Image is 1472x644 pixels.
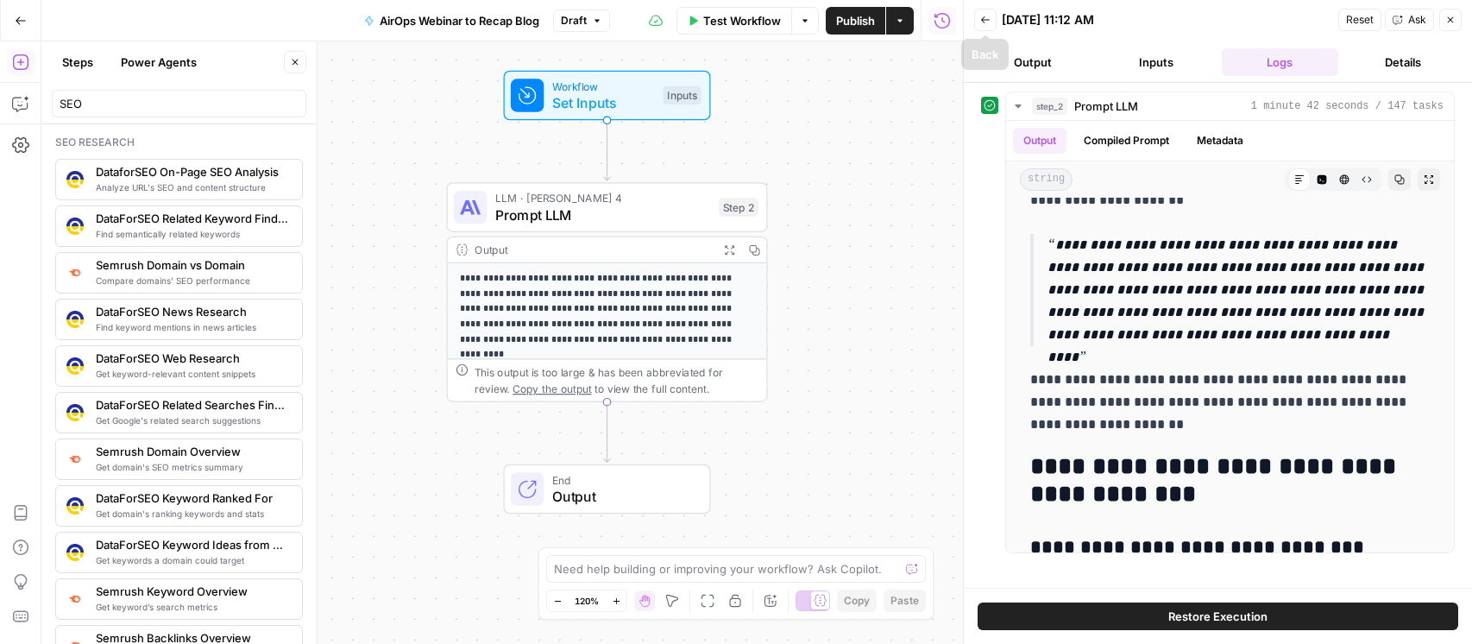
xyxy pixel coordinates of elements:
span: Prompt LLM [495,205,711,225]
span: Semrush Domain vs Domain [96,256,288,274]
span: DataForSEO Related Searches Finder [96,396,288,414]
span: string [1020,168,1073,191]
span: Get domain's ranking keywords and stats [96,507,288,521]
span: Ask [1408,12,1426,28]
div: EndOutput [447,464,768,515]
span: Get Google's related search suggestions [96,414,288,427]
div: Seo research [55,135,303,150]
span: Output [552,486,693,507]
span: 1 minute 42 seconds / 147 tasks [1251,98,1444,114]
button: Ask [1385,9,1434,31]
button: Compiled Prompt [1073,128,1179,154]
span: Test Workflow [703,12,781,29]
span: DataForSEO Keyword Ideas from Domain [96,536,288,553]
img: y3iv96nwgxbwrvt76z37ug4ox9nv [66,171,84,188]
button: Paste [884,590,926,612]
button: Draft [553,9,610,32]
img: 9u0p4zbvbrir7uayayktvs1v5eg0 [66,404,84,421]
img: se7yyxfvbxn2c3qgqs66gfh04cl6 [66,218,84,235]
span: DataForSEO Related Keyword Finder [96,210,288,227]
button: Logs [1222,48,1338,76]
span: DataforSEO On-Page SEO Analysis [96,163,288,180]
img: v3j4otw2j2lxnxfkcl44e66h4fup [66,591,84,606]
div: 1 minute 42 seconds / 147 tasks [1006,121,1454,552]
span: Get keywords a domain could target [96,553,288,567]
span: Paste [890,593,919,609]
span: Publish [836,12,875,29]
button: Power Agents [110,48,207,76]
span: DataForSEO Keyword Ranked For [96,489,288,507]
input: Search steps [60,95,299,112]
div: Step 2 [719,198,758,217]
button: Inputs [1098,48,1214,76]
span: 120% [575,594,599,608]
span: Workflow [552,78,655,94]
div: WorkflowSet InputsInputs [447,71,768,121]
span: Copy [844,593,870,609]
span: Semrush Keyword Overview [96,583,288,600]
g: Edge from step_2 to end [604,402,610,463]
button: Publish [826,7,885,35]
span: Restore Execution [1168,608,1268,625]
g: Edge from start to step_2 [604,120,610,180]
button: Output [974,48,1091,76]
img: qj0lddqgokrswkyaqb1p9cmo0sp5 [66,544,84,561]
span: Reset [1346,12,1374,28]
button: Steps [52,48,104,76]
span: LLM · [PERSON_NAME] 4 [495,190,711,206]
span: Find keyword mentions in news articles [96,320,288,334]
span: AirOps Webinar to Recap Blog [380,12,539,29]
img: 4e4w6xi9sjogcjglmt5eorgxwtyu [66,451,84,466]
button: Details [1345,48,1462,76]
img: 3iojl28do7crl10hh26nxau20pae [66,497,84,515]
span: Semrush Domain Overview [96,443,288,460]
span: Prompt LLM [1074,98,1138,115]
button: Output [1013,128,1066,154]
div: This output is too large & has been abbreviated for review. to view the full content. [475,363,758,396]
span: Get domain's SEO metrics summary [96,460,288,474]
div: Inputs [663,86,701,105]
button: AirOps Webinar to Recap Blog [354,7,550,35]
span: DataForSEO News Research [96,303,288,320]
button: Metadata [1186,128,1254,154]
span: Find semantically related keywords [96,227,288,241]
span: Compare domains' SEO performance [96,274,288,287]
button: Restore Execution [978,603,1458,630]
span: step_2 [1032,98,1067,115]
button: Reset [1338,9,1381,31]
span: Get keyword-relevant content snippets [96,367,288,381]
span: Copy the output [513,382,591,395]
span: Draft [561,13,587,28]
button: Test Workflow [676,7,791,35]
img: zn8kcn4lc16eab7ly04n2pykiy7x [66,265,84,280]
button: Copy [837,590,877,612]
button: 1 minute 42 seconds / 147 tasks [1006,92,1454,120]
span: DataForSEO Web Research [96,350,288,367]
span: Set Inputs [552,92,655,113]
img: 3hnddut9cmlpnoegpdll2wmnov83 [66,357,84,375]
span: Analyze URL's SEO and content structure [96,180,288,194]
span: Get keyword’s search metrics [96,600,288,614]
div: Output [475,242,711,258]
span: End [552,471,693,488]
img: vjoh3p9kohnippxyp1brdnq6ymi1 [66,311,84,328]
